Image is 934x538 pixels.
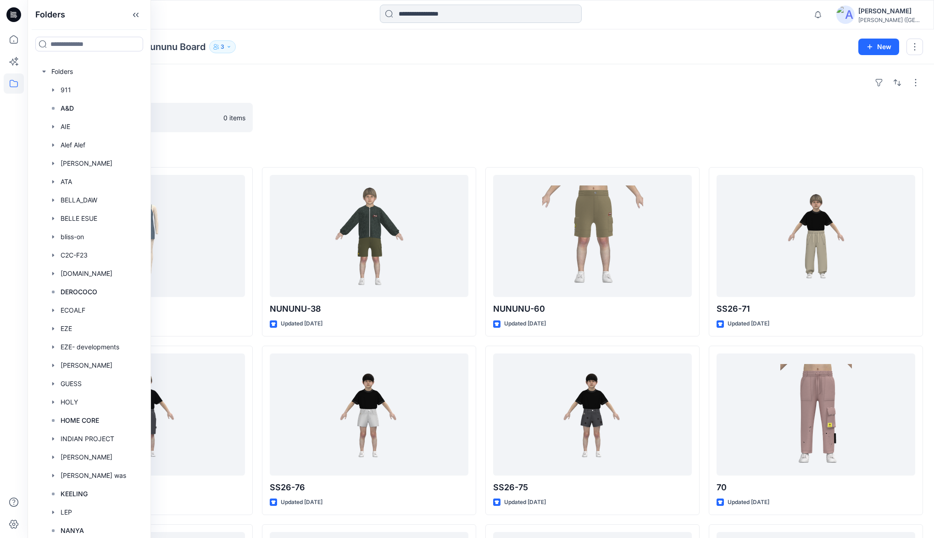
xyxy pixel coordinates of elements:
[493,175,692,297] a: NUNUNU-60
[209,40,236,53] button: 3
[61,103,74,114] p: A&D
[493,353,692,476] a: SS26-75
[270,303,468,315] p: NUNUNU-38
[728,498,769,507] p: Updated [DATE]
[61,488,88,499] p: KEELING
[504,319,546,329] p: Updated [DATE]
[858,6,923,17] div: [PERSON_NAME]
[270,481,468,494] p: SS26-76
[61,286,97,297] p: DEROCOCO
[61,525,84,536] p: NANYA
[717,353,915,476] a: 70
[61,415,99,426] p: HOME CORE
[858,17,923,23] div: [PERSON_NAME] ([GEOGRAPHIC_DATA]) Exp...
[281,498,322,507] p: Updated [DATE]
[836,6,855,24] img: avatar
[270,353,468,476] a: SS26-76
[221,42,224,52] p: 3
[281,319,322,329] p: Updated [DATE]
[728,319,769,329] p: Updated [DATE]
[223,113,245,123] p: 0 items
[493,481,692,494] p: SS26-75
[858,39,899,55] button: New
[504,498,546,507] p: Updated [DATE]
[717,303,915,315] p: SS26-71
[145,40,206,53] p: nununu Board
[717,175,915,297] a: SS26-71
[39,147,923,158] h4: Styles
[717,481,915,494] p: 70
[493,303,692,315] p: NUNUNU-60
[270,175,468,297] a: NUNUNU-38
